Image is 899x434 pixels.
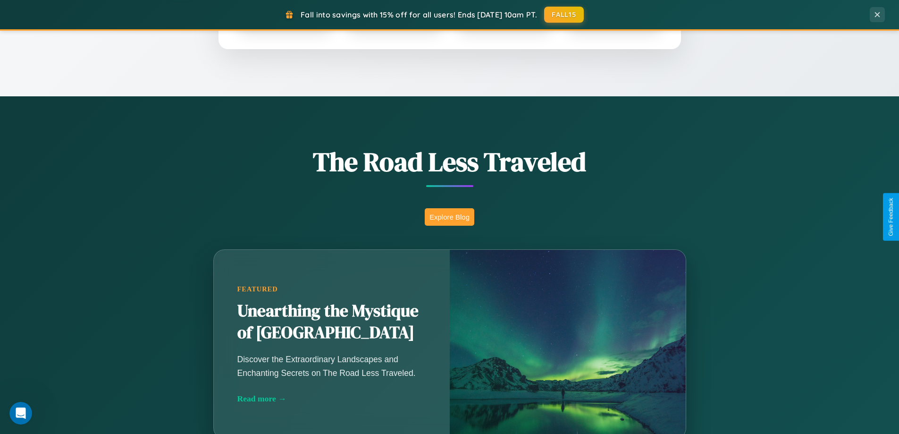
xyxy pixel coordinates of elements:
span: Fall into savings with 15% off for all users! Ends [DATE] 10am PT. [301,10,537,19]
iframe: Intercom live chat [9,402,32,425]
button: Explore Blog [425,208,474,226]
h2: Unearthing the Mystique of [GEOGRAPHIC_DATA] [237,300,426,344]
h1: The Road Less Traveled [167,144,733,180]
div: Read more → [237,394,426,404]
div: Featured [237,285,426,293]
button: FALL15 [544,7,584,23]
div: Give Feedback [888,198,894,236]
p: Discover the Extraordinary Landscapes and Enchanting Secrets on The Road Less Traveled. [237,353,426,379]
